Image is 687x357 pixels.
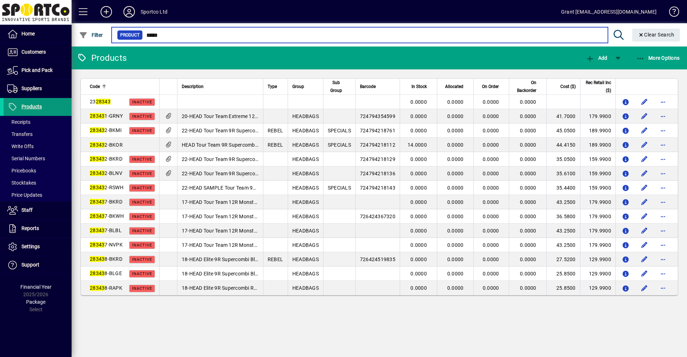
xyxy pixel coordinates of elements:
button: Edit [639,125,650,136]
div: Barcode [360,83,395,91]
span: 0.0000 [410,228,427,234]
span: Stocktakes [7,180,36,186]
span: 0.0000 [410,185,427,191]
span: 0.0000 [483,271,499,277]
span: 1-GRNY [90,113,123,119]
td: 43.2500 [546,224,580,238]
span: 0.0000 [447,128,464,133]
span: 17-HEAD Tour Team 12R Monstercombi Black/White [182,214,302,219]
button: More options [657,239,669,251]
span: On Backorder [513,79,536,94]
div: Group [292,83,319,91]
em: 28343 [90,170,104,176]
span: Financial Year [20,284,52,290]
td: 45.0500 [546,123,580,138]
a: Receipts [4,116,72,128]
span: 0.0000 [520,142,536,148]
span: 0.0000 [520,113,536,119]
span: HEADBAGS [292,256,319,262]
span: Products [21,104,42,109]
span: 8-BKRD [90,256,122,262]
em: 28343 [90,242,104,248]
span: Serial Numbers [7,156,45,161]
td: 189.9900 [580,123,615,138]
button: Edit [639,111,650,122]
span: 724794354599 [360,113,395,119]
a: Support [4,256,72,274]
span: 0.0000 [447,256,464,262]
span: 0.0000 [447,199,464,205]
span: 0.0000 [520,214,536,219]
button: Filter [77,29,105,41]
td: 25.8500 [546,266,580,281]
span: 724794218136 [360,171,395,176]
a: Pick and Pack [4,62,72,79]
span: 0.0000 [483,128,499,133]
td: 35.0500 [546,152,580,166]
a: Knowledge Base [664,1,678,25]
div: Products [77,52,127,64]
span: Inactive [132,100,152,104]
span: HEADBAGS [292,271,319,277]
a: Home [4,25,72,43]
span: Transfers [7,131,33,137]
span: SPECIALS [328,128,351,133]
span: 0.0000 [483,199,499,205]
span: HEADBAGS [292,142,319,148]
td: 129.9900 [580,252,615,266]
button: More options [657,196,669,208]
span: Inactive [132,200,152,205]
span: 2-RSWH [90,185,123,190]
div: On Backorder [513,79,542,94]
span: 0.0000 [483,228,499,234]
span: Price Updates [7,192,42,198]
span: REBEL [268,256,283,262]
div: Allocated [442,83,470,91]
td: 189.9900 [580,138,615,152]
span: Inactive [132,243,152,248]
td: 25.8500 [546,281,580,295]
button: Edit [639,211,650,222]
span: SPECIALS [328,185,351,191]
span: 0.0000 [483,285,499,291]
button: More options [657,139,669,151]
span: Allocated [445,83,463,91]
span: 22-HEAD Tour Team 9R Supercombi Black/Red [182,156,288,162]
span: 0.0000 [447,228,464,234]
span: 0.0000 [520,285,536,291]
span: 22-HEAD SAMPLE Tour Team 9R Supercombi Rose/White*** [182,185,319,191]
span: 0.0000 [410,285,427,291]
a: Staff [4,201,72,219]
span: 7-BKRD [90,199,122,205]
span: 0.0000 [483,185,499,191]
span: REBEL [268,128,283,133]
button: Edit [639,153,650,165]
td: 179.9900 [580,238,615,252]
span: Inactive [132,157,152,162]
td: 43.2500 [546,238,580,252]
span: Inactive [132,272,152,276]
span: 0.0000 [410,214,427,219]
span: Reports [21,225,39,231]
span: 7-BLBL [90,228,122,233]
em: 28343 [90,185,104,190]
span: HEADBAGS [292,228,319,234]
div: Grant [EMAIL_ADDRESS][DOMAIN_NAME] [561,6,657,18]
em: 28343 [90,127,104,133]
span: 726424519835 [360,256,395,262]
a: Write Offs [4,140,72,152]
td: 179.9900 [580,209,615,224]
td: 35.4400 [546,181,580,195]
button: Edit [639,168,650,179]
div: In Stock [404,83,433,91]
span: On Order [482,83,499,91]
em: 28343 [90,113,104,119]
button: More options [657,125,669,136]
span: Description [182,83,204,91]
span: Inactive [132,114,152,119]
span: Package [26,299,45,305]
span: 0.0000 [520,228,536,234]
span: Home [21,31,35,36]
span: 0.0000 [410,99,427,105]
span: Type [268,83,277,91]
